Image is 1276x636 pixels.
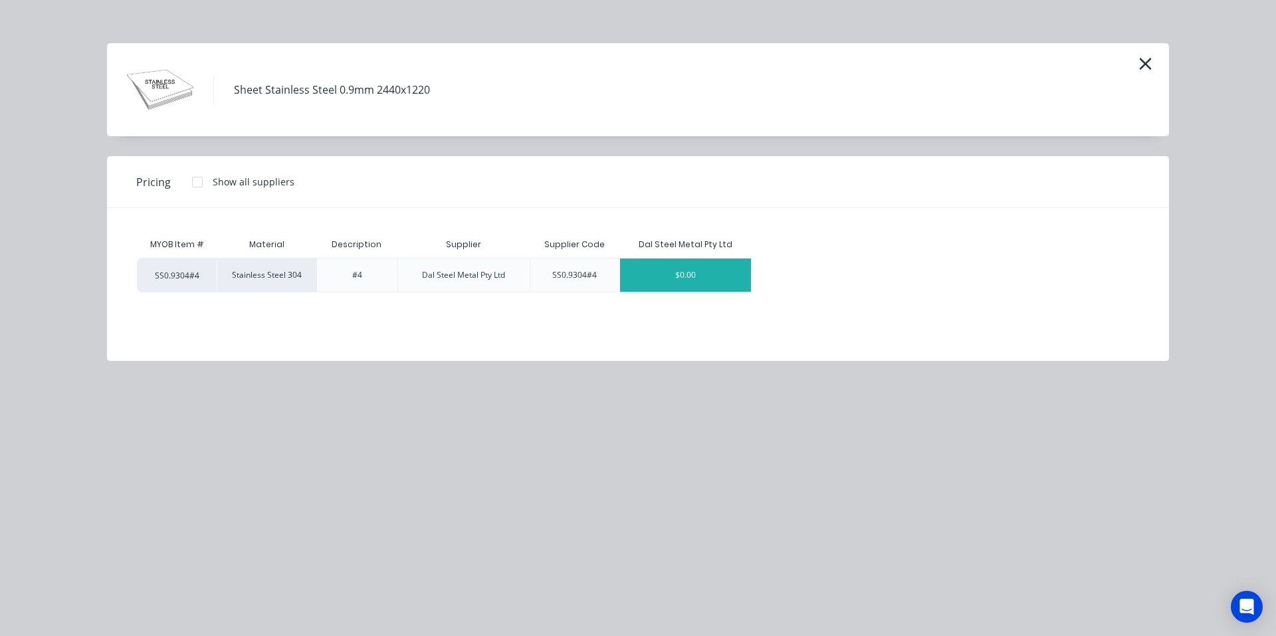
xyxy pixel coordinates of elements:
[137,258,217,292] div: SS0.9304#4
[639,239,732,251] div: Dal Steel Metal Pty Ltd
[127,56,193,123] img: Sheet Stainless Steel 0.9mm 2440x1220
[534,228,615,261] div: Supplier Code
[435,228,492,261] div: Supplier
[352,269,362,281] div: #4
[620,259,752,292] div: $0.00
[1231,591,1263,623] div: Open Intercom Messenger
[217,258,316,292] div: Stainless Steel 304
[136,174,171,190] span: Pricing
[422,269,505,281] div: Dal Steel Metal Pty Ltd
[321,228,392,261] div: Description
[234,82,430,98] div: Sheet Stainless Steel 0.9mm 2440x1220
[213,175,294,189] div: Show all suppliers
[552,269,597,281] div: SS0.9304#4
[217,231,316,258] div: Material
[137,231,217,258] div: MYOB Item #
